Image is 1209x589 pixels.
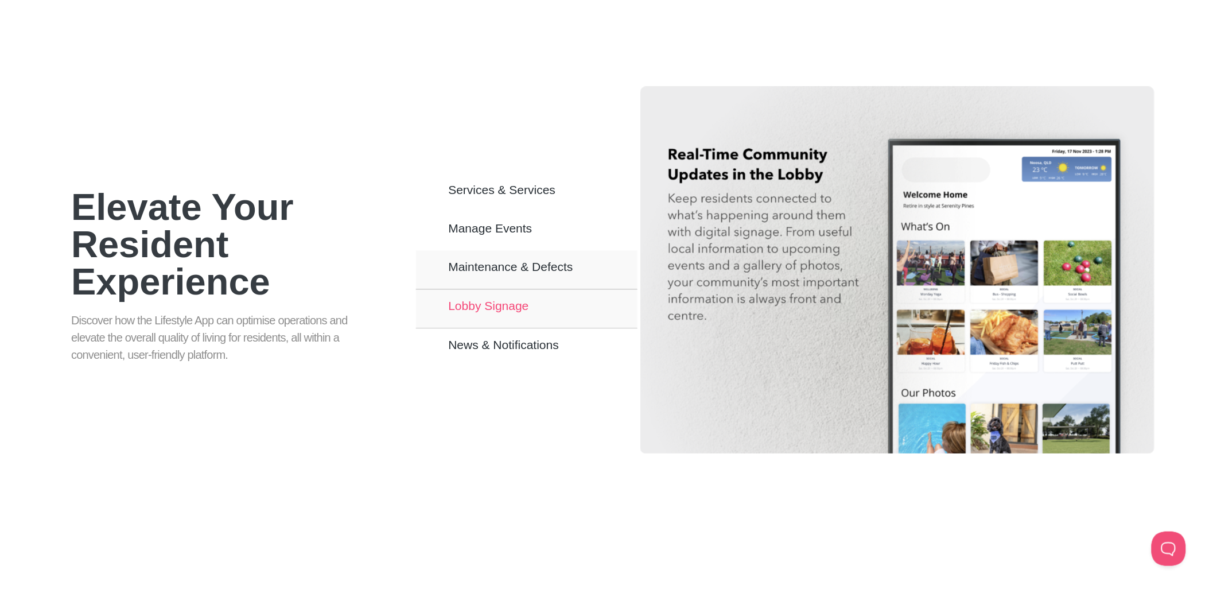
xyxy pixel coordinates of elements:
span: Manage Events [448,224,532,234]
span: Services & Services [448,185,555,195]
p: Discover how the Lifestyle App can optimise operations and elevate the overall quality of living ... [71,312,371,364]
div: Tabs. Open items with Enter or Space, close with Escape and navigate using the Arrow keys. [416,87,1154,454]
span: Lobby Signage [448,301,528,311]
h1: Elevate Your Resident Experience [71,189,387,301]
iframe: Toggle Customer Support [1152,532,1186,566]
span: News & Notifications [448,340,559,350]
span: Maintenance & Defects [448,262,573,272]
